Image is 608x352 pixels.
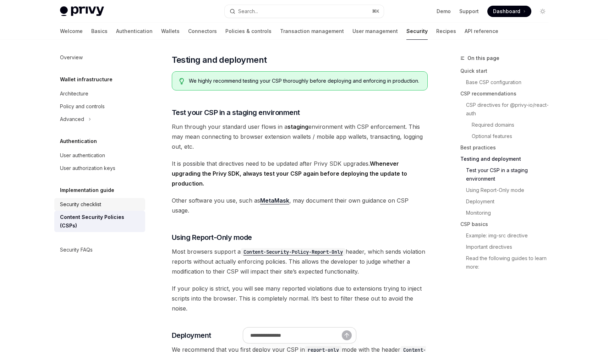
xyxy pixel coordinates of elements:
[172,247,428,276] span: Most browsers support a header, which sends violation reports without actually enforcing policies...
[537,6,548,17] button: Toggle dark mode
[60,53,83,62] div: Overview
[60,200,101,209] div: Security checklist
[460,99,554,119] a: CSP directives for @privy-io/react-auth
[60,137,97,145] h5: Authentication
[54,162,145,175] a: User authorization keys
[460,77,554,88] a: Base CSP configuration
[372,9,379,14] span: ⌘ K
[172,159,428,188] span: It is possible that directives need to be updated after Privy SDK upgrades.
[280,23,344,40] a: Transaction management
[60,75,113,84] h5: Wallet infrastructure
[60,89,88,98] div: Architecture
[60,151,105,160] div: User authentication
[60,6,104,16] img: light logo
[460,119,554,131] a: Required domains
[342,330,352,340] button: Send message
[60,115,84,123] div: Advanced
[179,78,184,84] svg: Tip
[467,54,499,62] span: On this page
[437,8,451,15] a: Demo
[60,23,83,40] a: Welcome
[260,197,289,204] a: MetaMask
[460,185,554,196] a: Using Report-Only mode
[460,253,554,273] a: Read the following guides to learn more:
[436,23,456,40] a: Recipes
[460,88,554,99] a: CSP recommendations
[60,246,93,254] div: Security FAQs
[225,23,272,40] a: Policies & controls
[54,100,145,113] a: Policy and controls
[250,328,342,343] input: Ask a question...
[460,153,554,165] a: Testing and deployment
[54,113,145,126] button: Advanced
[91,23,108,40] a: Basics
[172,160,407,187] strong: Whenever upgrading the Privy SDK, always test your CSP again before deploying the update to produ...
[54,149,145,162] a: User authentication
[54,51,145,64] a: Overview
[460,142,554,153] a: Best practices
[465,23,498,40] a: API reference
[241,248,346,255] a: Content-Security-Policy-Report-Only
[287,123,308,130] strong: staging
[54,198,145,211] a: Security checklist
[54,243,145,256] a: Security FAQs
[54,87,145,100] a: Architecture
[60,186,114,194] h5: Implementation guide
[60,164,115,172] div: User authorization keys
[459,8,479,15] a: Support
[225,5,384,18] button: Search...⌘K
[460,230,554,241] a: Example: img-src directive
[116,23,153,40] a: Authentication
[238,7,258,16] div: Search...
[352,23,398,40] a: User management
[460,207,554,219] a: Monitoring
[460,165,554,185] a: Test your CSP in a staging environment
[487,6,531,17] a: Dashboard
[460,196,554,207] a: Deployment
[460,65,554,77] a: Quick start
[241,248,346,256] code: Content-Security-Policy-Report-Only
[172,196,428,215] span: Other software you use, such as , may document their own guidance on CSP usage.
[172,108,300,117] span: Test your CSP in a staging environment
[161,23,180,40] a: Wallets
[460,131,554,142] a: Optional features
[172,232,252,242] span: Using Report-Only mode
[188,23,217,40] a: Connectors
[60,102,105,111] div: Policy and controls
[493,8,520,15] span: Dashboard
[172,122,428,152] span: Run through your standard user flows in a environment with CSP enforcement. This may mean connect...
[172,284,428,313] span: If your policy is strict, you will see many reported violations due to extensions trying to injec...
[460,241,554,253] a: Important directives
[189,77,420,84] span: We highly recommend testing your CSP thoroughly before deploying and enforcing in production.
[54,211,145,232] a: Content Security Policies (CSPs)
[460,219,554,230] a: CSP basics
[60,213,141,230] div: Content Security Policies (CSPs)
[406,23,428,40] a: Security
[172,54,267,66] span: Testing and deployment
